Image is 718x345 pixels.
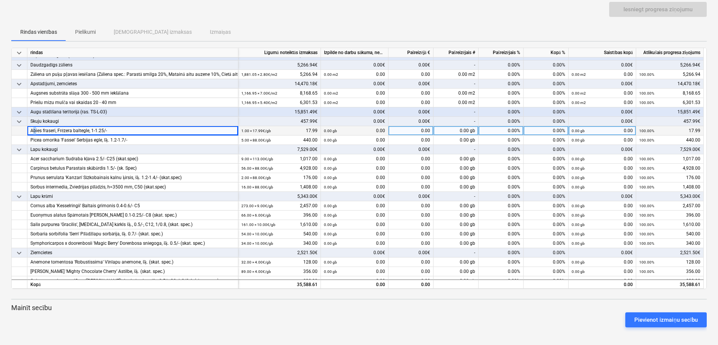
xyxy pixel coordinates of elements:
[324,239,385,248] div: 0.00
[524,164,569,173] div: 0.00%
[388,107,434,117] div: 0.00€
[479,201,524,211] div: 0.00%
[324,72,338,77] small: 0.00 m2
[324,213,337,217] small: 0.00 gb
[324,157,337,161] small: 0.00 gb
[388,60,434,70] div: 0.00€
[636,60,704,70] div: 5,266.94€
[388,154,434,164] div: 0.00
[324,260,337,264] small: 0.00 gb
[321,248,388,258] div: 0.00€
[524,201,569,211] div: 0.00%
[434,267,479,276] div: 0.00 gb
[572,154,633,164] div: 0.00
[241,185,273,189] small: 16.00 × 88.00€ / gb
[241,223,275,227] small: 161.00 × 10.00€ / gb
[639,260,654,264] small: 100.00%
[524,154,569,164] div: 0.00%
[572,258,633,267] div: 0.00
[639,223,654,227] small: 100.00%
[241,270,271,274] small: 89.00 × 4.00€ / gb
[524,98,569,107] div: 0.00%
[241,70,318,79] div: 5,266.94
[572,220,633,229] div: 0.00
[324,204,337,208] small: 0.00 gb
[524,267,569,276] div: 0.00%
[434,60,479,70] div: -
[15,145,24,154] span: keyboard_arrow_down
[572,232,585,236] small: 0.00 gb
[324,258,385,267] div: 0.00
[30,107,235,117] div: Augu stādīšana terītorijā (ras. TS-L-03)
[639,157,654,161] small: 100.00%
[388,267,434,276] div: 0.00
[241,91,277,95] small: 1,166.95 × 7.00€ / m2
[572,204,585,208] small: 0.00 gb
[241,89,318,98] div: 8,168.65
[479,229,524,239] div: 0.00%
[324,201,385,211] div: 0.00
[479,136,524,145] div: 0.00%
[241,241,273,246] small: 34.00 × 10.00€ / gb
[639,70,700,79] div: 5,266.94
[388,48,434,57] div: Pašreizējā €
[434,89,479,98] div: 0.00 m2
[324,91,338,95] small: 0.00 m2
[30,248,235,258] div: Ziemcietes
[241,138,271,142] small: 5.00 × 88.00€ / gb
[321,48,388,57] div: Izpilde no darbu sākuma, neskaitot kārtējā mēneša izpildi
[388,192,434,201] div: 0.00€
[572,72,586,77] small: 0.00 m2
[324,126,385,136] div: 0.00
[572,211,633,220] div: 0.00
[388,239,434,248] div: 0.00
[639,258,700,267] div: 128.00
[30,60,235,70] div: Daudzgadīgs zāliens
[238,192,321,201] div: 5,343.00€
[524,117,569,126] div: 0.00%
[30,258,235,267] div: Anemone tomentosa 'Robustissima' Vīnlapu anemone, šķ. (skat. spec.)
[479,154,524,164] div: 0.00%
[639,138,654,142] small: 100.00%
[639,173,700,182] div: 176.00
[524,107,569,117] div: 0.00%
[388,229,434,239] div: 0.00
[15,117,24,126] span: keyboard_arrow_down
[27,279,238,289] div: Kopā
[572,126,633,136] div: 0.00
[238,145,321,154] div: 7,529.00€
[639,232,654,236] small: 100.00%
[388,126,434,136] div: 0.00
[434,145,479,154] div: -
[15,192,24,201] span: keyboard_arrow_down
[321,107,388,117] div: 0.00€
[479,164,524,173] div: 0.00%
[324,98,385,107] div: 0.00
[434,211,479,220] div: 0.00 gb
[30,239,235,248] div: Symphoricarpos x doorenbosii 'Magic Berry' Dorenbosa sniegoga, šķ. 0.5/- (skat. spec.)
[324,182,385,192] div: 0.00
[241,126,318,136] div: 17.99
[324,267,385,276] div: 0.00
[524,258,569,267] div: 0.00%
[30,164,235,173] div: Carpinus betulus Parastais skābārdis 1.5/- (sk. Spec)
[572,201,633,211] div: 0.00
[388,117,434,126] div: 0.00€
[434,164,479,173] div: 0.00 gb
[388,182,434,192] div: 0.00
[30,229,235,239] div: Sorbaria sorbifolia 'Sem' Pīlādžlapu sorbārija, šķ. 0.7/- (skat. spec.)
[388,70,434,79] div: 0.00
[625,312,707,327] button: Pievienot izmaiņu secību
[324,101,338,105] small: 0.00 m2
[572,164,633,173] div: 0.00
[639,89,700,98] div: 8,168.65
[30,70,235,79] div: Zāliena un puķu pļavas iesēšana (Zāliena spec.: Parastā smilga 20%, Matainā aitu auzene 10%, Ciet...
[241,204,273,208] small: 273.00 × 9.00€ / gb
[479,258,524,267] div: 0.00%
[30,192,235,201] div: Lapu krūmi
[15,249,24,258] span: keyboard_arrow_down
[321,145,388,154] div: 0.00€
[324,229,385,239] div: 0.00
[321,60,388,70] div: 0.00€
[434,126,479,136] div: 0.00 gb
